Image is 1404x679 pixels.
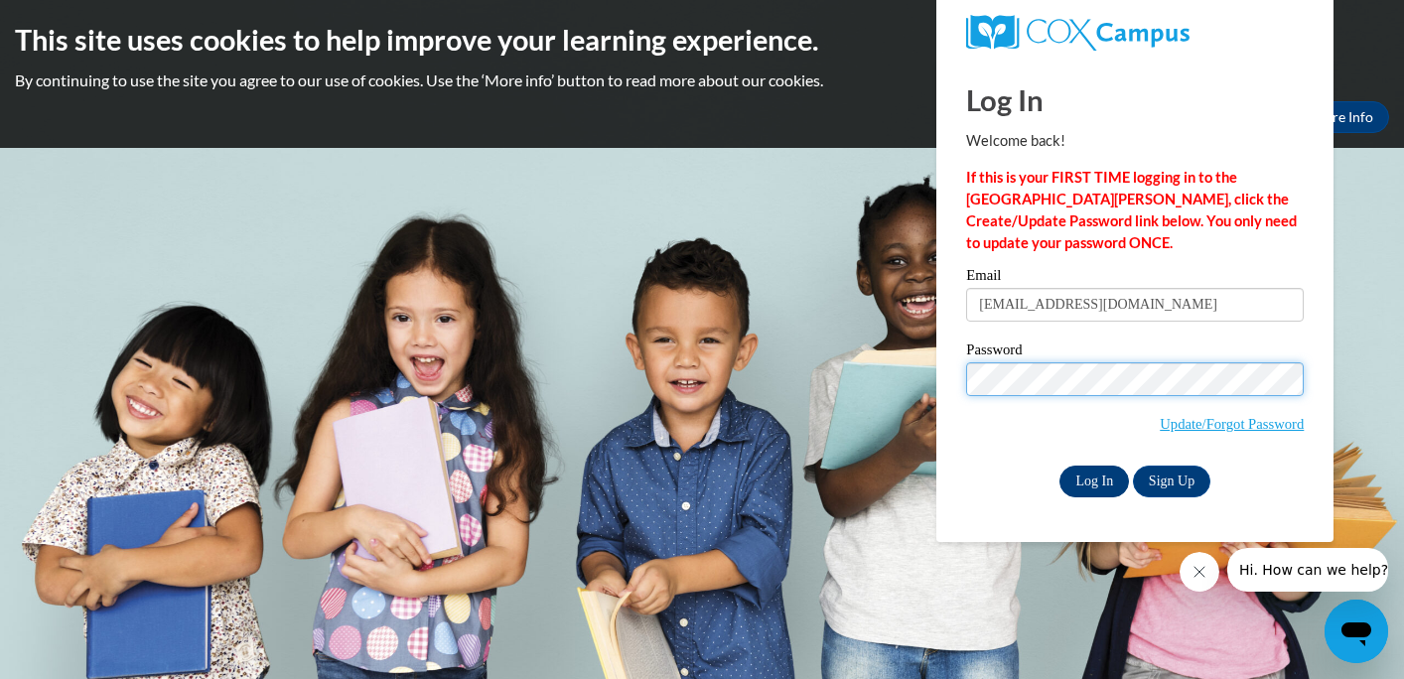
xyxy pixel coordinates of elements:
h1: Log In [966,79,1304,120]
img: COX Campus [966,15,1189,51]
iframe: Close message [1180,552,1219,592]
input: Log In [1059,466,1129,497]
a: Sign Up [1133,466,1210,497]
a: COX Campus [966,15,1304,51]
p: Welcome back! [966,130,1304,152]
strong: If this is your FIRST TIME logging in to the [GEOGRAPHIC_DATA][PERSON_NAME], click the Create/Upd... [966,169,1297,251]
iframe: Message from company [1227,548,1388,592]
p: By continuing to use the site you agree to our use of cookies. Use the ‘More info’ button to read... [15,69,1389,91]
label: Password [966,342,1304,362]
iframe: Button to launch messaging window [1325,600,1388,663]
label: Email [966,268,1304,288]
h2: This site uses cookies to help improve your learning experience. [15,20,1389,60]
a: Update/Forgot Password [1160,416,1304,432]
a: More Info [1296,101,1389,133]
